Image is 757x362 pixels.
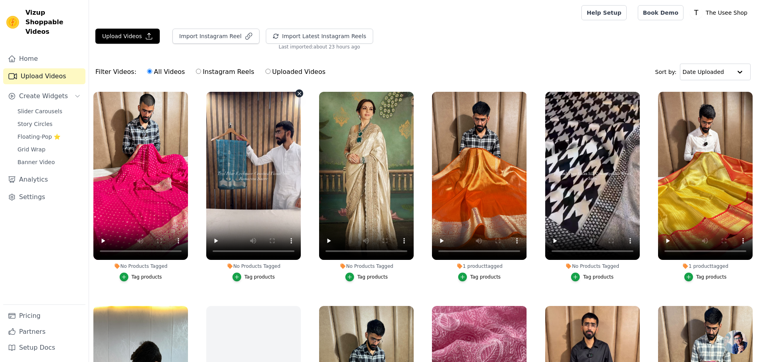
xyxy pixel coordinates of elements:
[120,273,162,281] button: Tag products
[581,5,626,20] a: Help Setup
[694,9,699,17] text: T
[724,330,747,354] a: Open chat
[244,274,275,280] div: Tag products
[95,29,160,44] button: Upload Videos
[17,107,62,115] span: Slider Carousels
[266,29,373,44] button: Import Latest Instagram Reels
[655,64,751,80] div: Sort by:
[357,274,388,280] div: Tag products
[172,29,259,44] button: Import Instagram Reel
[3,324,85,340] a: Partners
[265,67,326,77] label: Uploaded Videos
[3,340,85,356] a: Setup Docs
[6,16,19,29] img: Vizup
[147,69,152,74] input: All Videos
[19,91,68,101] span: Create Widgets
[25,8,82,37] span: Vizup Shoppable Videos
[17,158,55,166] span: Banner Video
[196,69,201,74] input: Instagram Reels
[545,263,640,269] div: No Products Tagged
[3,51,85,67] a: Home
[13,131,85,142] a: Floating-Pop ⭐
[684,273,727,281] button: Tag products
[583,274,614,280] div: Tag products
[3,189,85,205] a: Settings
[3,308,85,324] a: Pricing
[93,263,188,269] div: No Products Tagged
[17,133,60,141] span: Floating-Pop ⭐
[147,67,185,77] label: All Videos
[132,274,162,280] div: Tag products
[703,6,751,20] p: The Usee Shop
[638,5,683,20] a: Book Demo
[279,44,360,50] span: Last imported: about 23 hours ago
[295,89,303,97] button: Video Delete
[13,157,85,168] a: Banner Video
[319,263,414,269] div: No Products Tagged
[3,68,85,84] a: Upload Videos
[571,273,614,281] button: Tag products
[232,273,275,281] button: Tag products
[345,273,388,281] button: Tag products
[265,69,271,74] input: Uploaded Videos
[206,263,301,269] div: No Products Tagged
[196,67,254,77] label: Instagram Reels
[458,273,501,281] button: Tag products
[658,263,753,269] div: 1 product tagged
[17,145,45,153] span: Grid Wrap
[3,172,85,188] a: Analytics
[3,88,85,104] button: Create Widgets
[690,6,751,20] button: T The Usee Shop
[470,274,501,280] div: Tag products
[17,120,52,128] span: Story Circles
[13,106,85,117] a: Slider Carousels
[13,118,85,130] a: Story Circles
[432,263,527,269] div: 1 product tagged
[13,144,85,155] a: Grid Wrap
[95,63,330,81] div: Filter Videos:
[696,274,727,280] div: Tag products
